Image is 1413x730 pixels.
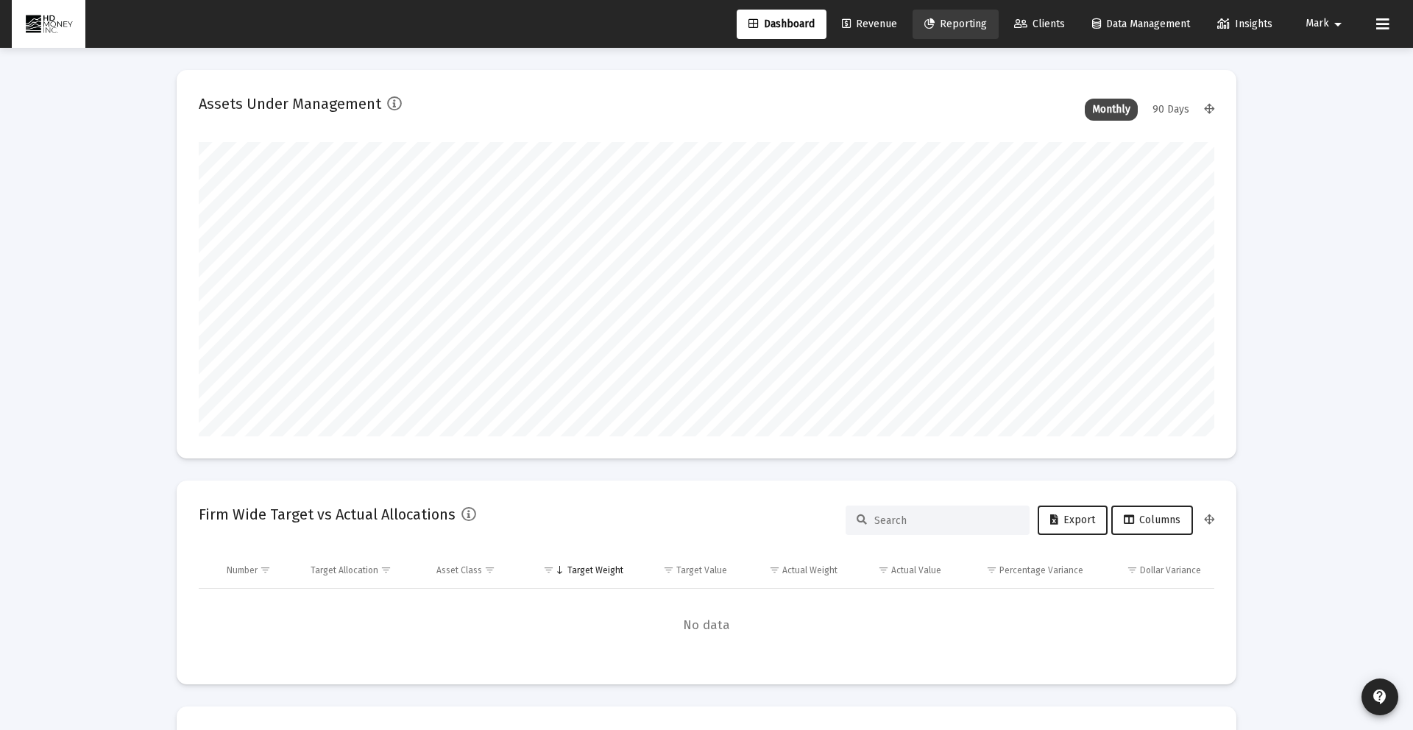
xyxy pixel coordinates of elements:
div: Data grid [199,553,1214,662]
div: Target Value [676,564,727,576]
h2: Firm Wide Target vs Actual Allocations [199,503,456,526]
td: Column Actual Value [848,553,952,588]
a: Dashboard [737,10,826,39]
span: Show filter options for column 'Target Weight' [543,564,554,575]
span: Show filter options for column 'Dollar Variance' [1127,564,1138,575]
div: Asset Class [436,564,482,576]
span: Show filter options for column 'Target Value' [663,564,674,575]
a: Insights [1205,10,1284,39]
h2: Assets Under Management [199,92,381,116]
td: Column Target Value [634,553,737,588]
a: Reporting [913,10,999,39]
div: 90 Days [1145,99,1197,121]
button: Export [1038,506,1108,535]
td: Column Number [216,553,300,588]
img: Dashboard [23,10,74,39]
td: Column Target Allocation [300,553,426,588]
div: Actual Value [891,564,941,576]
span: Columns [1124,514,1180,526]
div: Target Allocation [311,564,378,576]
span: Show filter options for column 'Actual Weight' [769,564,780,575]
span: Show filter options for column 'Target Allocation' [380,564,392,575]
div: Dollar Variance [1140,564,1201,576]
span: Revenue [842,18,897,30]
span: No data [199,617,1214,634]
a: Clients [1002,10,1077,39]
td: Column Percentage Variance [952,553,1093,588]
div: Percentage Variance [999,564,1083,576]
span: Data Management [1092,18,1190,30]
mat-icon: contact_support [1371,688,1389,706]
div: Number [227,564,258,576]
span: Clients [1014,18,1065,30]
button: Mark [1288,9,1364,38]
span: Export [1050,514,1095,526]
div: Actual Weight [782,564,837,576]
a: Data Management [1080,10,1202,39]
span: Insights [1217,18,1272,30]
td: Column Target Weight [523,553,634,588]
span: Show filter options for column 'Actual Value' [878,564,889,575]
td: Column Actual Weight [737,553,848,588]
span: Show filter options for column 'Number' [260,564,271,575]
div: Monthly [1085,99,1138,121]
a: Revenue [830,10,909,39]
td: Column Asset Class [426,553,524,588]
span: Show filter options for column 'Asset Class' [484,564,495,575]
mat-icon: arrow_drop_down [1329,10,1347,39]
button: Columns [1111,506,1193,535]
span: Dashboard [748,18,815,30]
div: Target Weight [567,564,623,576]
input: Search [874,514,1019,527]
span: Show filter options for column 'Percentage Variance' [986,564,997,575]
span: Reporting [924,18,987,30]
td: Column Dollar Variance [1094,553,1214,588]
span: Mark [1306,18,1329,30]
